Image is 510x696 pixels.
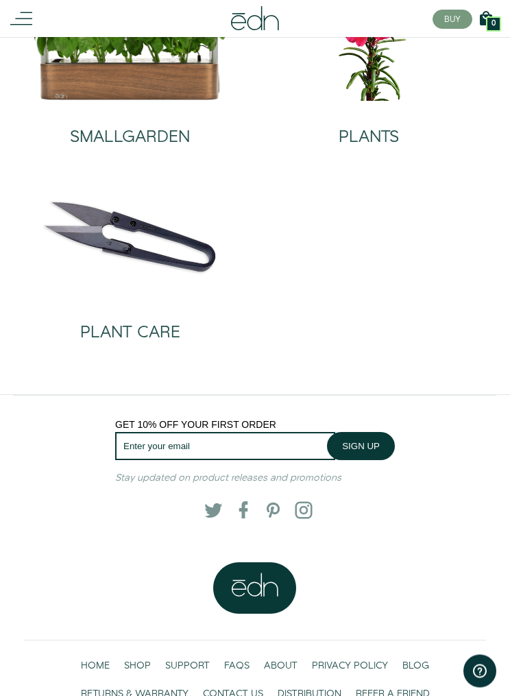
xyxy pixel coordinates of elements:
[33,101,228,158] a: SMALLGARDEN
[257,652,305,680] a: ABOUT
[260,101,477,158] a: PLANTS
[491,21,496,28] span: 0
[115,433,335,461] input: Enter your email
[327,433,395,461] button: SIGN UP
[115,420,276,431] span: GET 10% OFF YOUR FIRST ORDER
[74,652,117,680] a: HOME
[22,297,239,353] a: PLANT CARE
[217,652,257,680] a: FAQS
[305,652,396,680] a: PRIVACY POLICY
[339,129,399,147] h2: PLANTS
[402,660,429,673] span: BLOG
[463,655,496,689] iframe: Opens a widget where you can find more information
[70,129,190,147] h2: SMALLGARDEN
[224,660,250,673] span: FAQS
[158,652,217,680] a: SUPPORT
[80,324,180,342] h2: PLANT CARE
[124,660,151,673] span: SHOP
[433,10,472,29] button: BUY
[115,472,341,485] em: Stay updated on product releases and promotions
[117,652,158,680] a: SHOP
[264,660,297,673] span: ABOUT
[81,660,110,673] span: HOME
[312,660,388,673] span: PRIVACY POLICY
[165,660,210,673] span: SUPPORT
[396,652,437,680] a: BLOG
